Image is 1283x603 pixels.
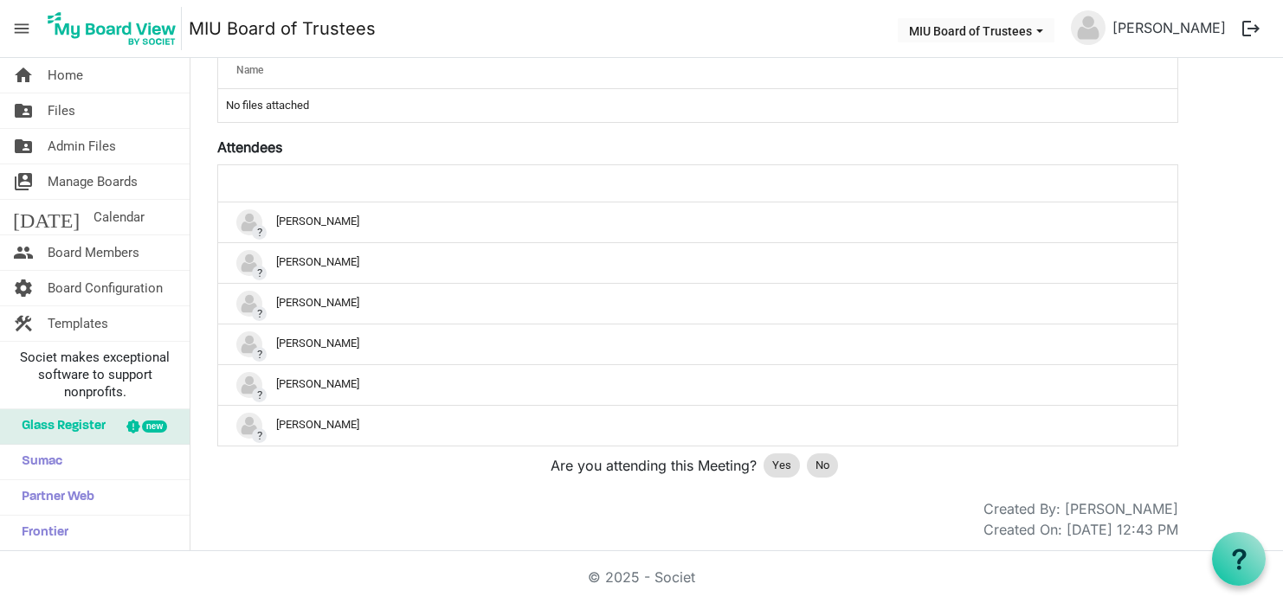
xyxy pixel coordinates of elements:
[772,457,791,474] span: Yes
[48,271,163,305] span: Board Configuration
[551,455,757,476] span: Are you attending this Meeting?
[983,519,1178,540] div: Created On: [DATE] 12:43 PM
[8,349,182,401] span: Societ makes exceptional software to support nonprofits.
[236,291,262,317] img: no-profile-picture.svg
[142,420,167,433] div: new
[13,58,34,93] span: home
[13,93,34,128] span: folder_shared
[13,129,34,164] span: folder_shared
[13,200,80,234] span: [DATE]
[13,271,34,305] span: settings
[236,209,262,235] img: no-profile-picture.svg
[189,11,376,46] a: MIU Board of Trustees
[13,306,34,341] span: construction
[48,129,116,164] span: Admin Files
[252,428,267,443] span: ?
[252,347,267,362] span: ?
[816,457,829,474] span: No
[252,388,267,402] span: ?
[252,306,267,321] span: ?
[218,242,1177,283] td: ?andy zhong is template cell column header
[48,235,139,270] span: Board Members
[42,7,182,50] img: My Board View Logo
[218,324,1177,364] td: ?Maureen Wynne is template cell column header
[252,225,267,240] span: ?
[236,291,1159,317] div: [PERSON_NAME]
[217,137,282,157] label: Attendees
[1106,10,1233,45] a: [PERSON_NAME]
[5,12,38,45] span: menu
[236,413,1159,439] div: [PERSON_NAME]
[218,283,1177,324] td: ?Martin Davy is template cell column header
[236,250,262,276] img: no-profile-picture.svg
[236,372,262,398] img: no-profile-picture.svg
[13,516,68,550] span: Frontier
[236,250,1159,276] div: [PERSON_NAME]
[13,164,34,199] span: switch_account
[93,200,145,234] span: Calendar
[588,568,695,586] a: © 2025 - Societ
[898,18,1054,42] button: MIU Board of Trustees dropdownbutton
[236,331,1159,357] div: [PERSON_NAME]
[13,445,62,479] span: Sumac
[236,413,262,439] img: no-profile-picture.svg
[218,405,1177,446] td: ?Thomas Stanley is template cell column header
[42,7,189,50] a: My Board View Logo
[218,364,1177,405] td: ?Scott Gould is template cell column header
[236,372,1159,398] div: [PERSON_NAME]
[218,202,1177,242] td: ?Amine Kouider is template cell column header
[13,235,34,270] span: people
[48,306,108,341] span: Templates
[218,89,1177,122] td: No files attached
[764,453,800,478] div: Yes
[236,64,263,76] span: Name
[1233,10,1269,47] button: logout
[13,480,94,515] span: Partner Web
[236,209,1159,235] div: [PERSON_NAME]
[48,58,83,93] span: Home
[48,93,75,128] span: Files
[13,409,106,444] span: Glass Register
[983,498,1178,519] div: Created By: [PERSON_NAME]
[1071,10,1106,45] img: no-profile-picture.svg
[252,266,267,280] span: ?
[236,331,262,357] img: no-profile-picture.svg
[807,453,838,478] div: No
[48,164,138,199] span: Manage Boards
